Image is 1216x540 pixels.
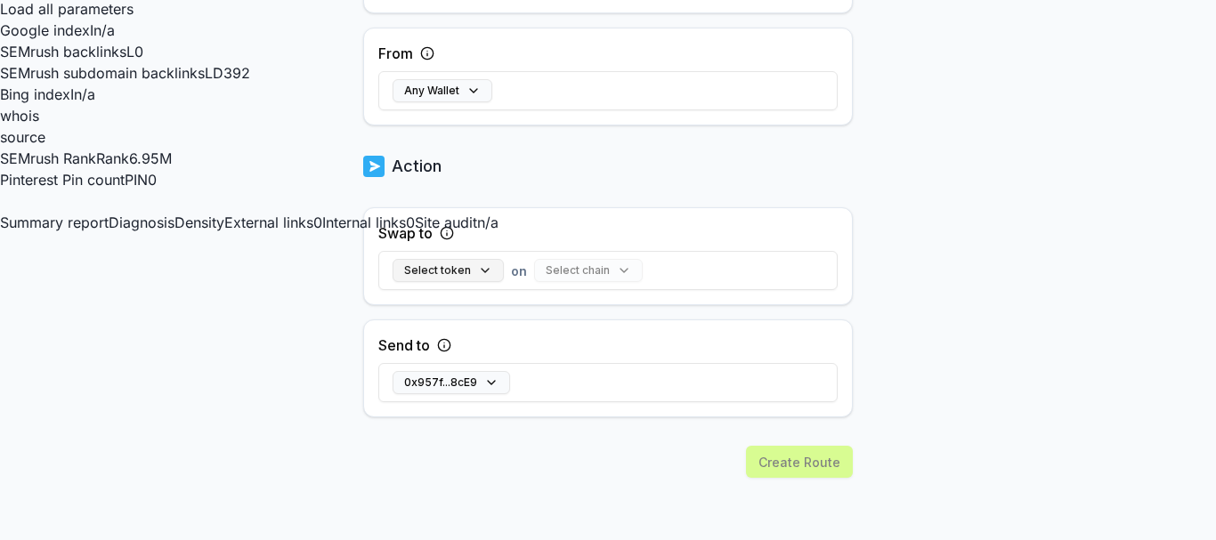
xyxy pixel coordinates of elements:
span: I [90,21,93,39]
a: 6.95M [129,149,172,167]
span: External links [224,214,313,231]
span: on [511,262,527,280]
label: Swap to [378,222,433,244]
span: Density [174,214,224,231]
button: Select token [393,259,504,282]
span: Diagnosis [109,214,174,231]
img: logo [363,154,385,179]
span: Site audit [415,214,477,231]
label: From [378,43,413,64]
span: PIN [125,171,148,189]
a: 392 [223,64,250,82]
span: L [126,43,134,60]
a: 0 [148,171,157,189]
span: LD [205,64,223,82]
a: Site auditn/a [415,214,499,231]
label: Send to [378,334,430,356]
a: 0 [134,43,143,60]
span: 0 [406,214,415,231]
span: Internal links [322,214,406,231]
p: Action [392,154,442,179]
span: I [70,85,74,103]
span: n/a [477,214,499,231]
a: n/a [74,85,95,103]
a: n/a [93,21,115,39]
span: Rank [96,149,129,167]
span: 0 [313,214,322,231]
button: 0x957f...8cE9 [393,371,510,394]
button: Any Wallet [393,79,492,102]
